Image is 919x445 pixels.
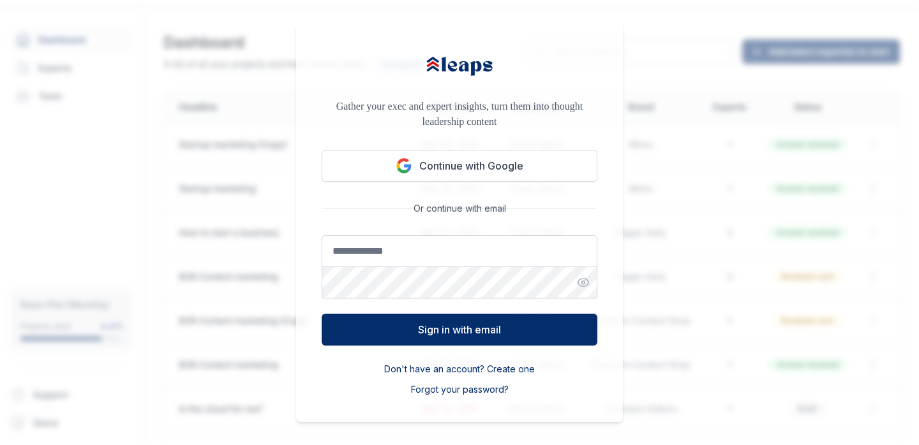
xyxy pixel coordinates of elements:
[322,314,597,346] button: Sign in with email
[424,48,495,84] img: Leaps
[384,363,535,376] button: Don't have an account? Create one
[322,99,597,129] p: Gather your exec and expert insights, turn them into thought leadership content
[396,158,412,173] img: Google logo
[408,202,511,215] span: Or continue with email
[411,383,509,396] button: Forgot your password?
[322,150,597,182] button: Continue with Google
